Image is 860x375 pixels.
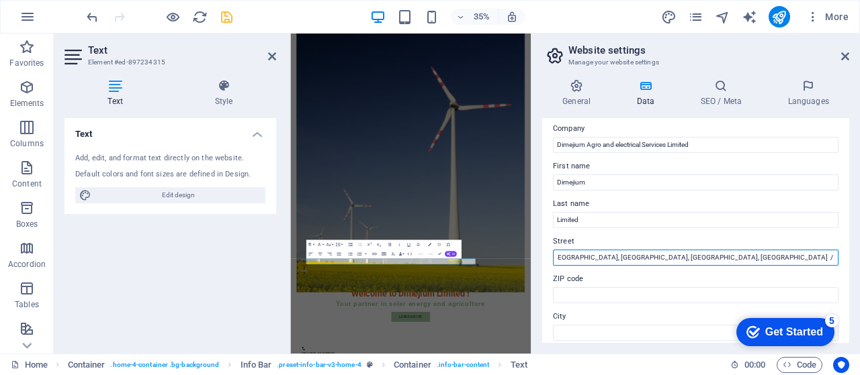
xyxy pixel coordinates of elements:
span: More [806,10,849,23]
p: Favorites [9,58,44,68]
button: Align Center [315,250,324,259]
p: Boxes [16,219,38,229]
button: Italic (Ctrl+I) [394,240,403,250]
a: Click to cancel selection. Double-click to open Pages [11,357,48,373]
button: Superscript [365,240,374,250]
span: Click to select. Double-click to edit [511,357,527,373]
label: Company [553,121,838,137]
button: Insert Table [379,250,388,259]
h4: Data [616,79,680,107]
i: Design (Ctrl+Alt+Y) [661,9,677,25]
button: Subscript [374,240,383,250]
button: Bold (Ctrl+B) [385,240,394,250]
span: 00 00 [744,357,765,373]
button: publish [769,6,790,28]
button: Undo (Ctrl+Z) [417,250,425,259]
button: text_generator [742,9,758,25]
button: Align Left [306,250,314,259]
span: Edit design [95,187,261,203]
button: Line Height [334,240,343,250]
button: Special Characters [443,240,452,250]
button: pages [688,9,704,25]
span: AI [452,253,455,256]
button: reload [191,9,208,25]
button: AI [445,251,457,256]
button: Icons [434,240,443,250]
i: Reload page [192,9,208,25]
button: Font Family [315,240,324,250]
button: Click here to leave preview mode and continue editing [165,9,181,25]
button: undo [84,9,100,25]
div: 5 [99,3,113,16]
h4: Languages [767,79,849,107]
div: Default colors and font sizes are defined in Design. [75,169,265,180]
button: Usercentrics [833,357,849,373]
button: Strikethrough [413,240,422,250]
button: Redo (Ctrl+Shift+Z) [426,250,435,259]
p: Tables [15,299,39,310]
p: Elements [10,98,44,109]
button: Font Size [325,240,333,250]
button: Unordered List [345,250,354,259]
span: : [754,360,756,370]
h4: SEO / Meta [680,79,767,107]
label: City [553,309,838,325]
i: Navigator [715,9,730,25]
button: Increase Indent [346,240,355,250]
button: Colors [425,240,433,250]
h3: Element #ed-897234315 [88,56,249,68]
h4: Text [64,118,276,142]
button: Edit design [75,187,265,203]
button: Ordered List [355,250,363,259]
button: Insert Link [370,250,378,259]
i: This element is a customizable preset [367,361,373,368]
button: Underline (Ctrl+U) [404,240,413,250]
button: Paragraph Format [306,240,314,250]
p: Columns [10,138,44,149]
h2: Website settings [568,44,849,56]
h3: Manage your website settings [568,56,822,68]
label: Street [553,233,838,250]
h4: Style [171,79,276,107]
button: HTML [405,250,414,259]
span: . home-4-container .bg-background [110,357,219,373]
h6: Session time [730,357,766,373]
p: Content [12,178,42,189]
p: Accordion [8,259,46,270]
label: ZIP code [553,271,838,287]
div: Add, edit, and format text directly on the website. [75,153,265,164]
h6: 35% [471,9,492,25]
h4: Text [64,79,171,107]
span: Click to select. Double-click to edit [241,357,272,373]
span: . info-bar-content [437,357,490,373]
h4: General [542,79,616,107]
button: Ordered List [363,250,368,259]
button: save [218,9,234,25]
button: Data Bindings [398,250,404,259]
span: . preset-info-bar-v3-home-4 [277,357,361,373]
button: 35% [451,9,499,25]
span: Click to select. Double-click to edit [68,357,105,373]
i: On resize automatically adjust zoom level to fit chosen device. [506,11,518,23]
button: Code [777,357,822,373]
span: Code [783,357,816,373]
button: Align Right [325,250,333,259]
button: Clear Formatting [388,250,397,259]
button: navigator [715,9,731,25]
label: Last name [553,196,838,212]
i: Undo: Change text (Ctrl+Z) [85,9,100,25]
button: More [801,6,854,28]
label: First name [553,158,838,174]
span: Click to select. Double-click to edit [394,357,431,373]
div: Get Started 5 items remaining, 0% complete [11,7,109,35]
button: Align Justify [334,250,343,259]
button: design [661,9,677,25]
button: Confirm (Ctrl+⏎) [435,250,444,259]
div: Get Started [40,15,97,27]
i: AI Writer [742,9,757,25]
nav: breadcrumb [68,357,527,373]
button: Decrease Indent [355,240,364,250]
i: Save (Ctrl+S) [219,9,234,25]
h2: Text [88,44,276,56]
